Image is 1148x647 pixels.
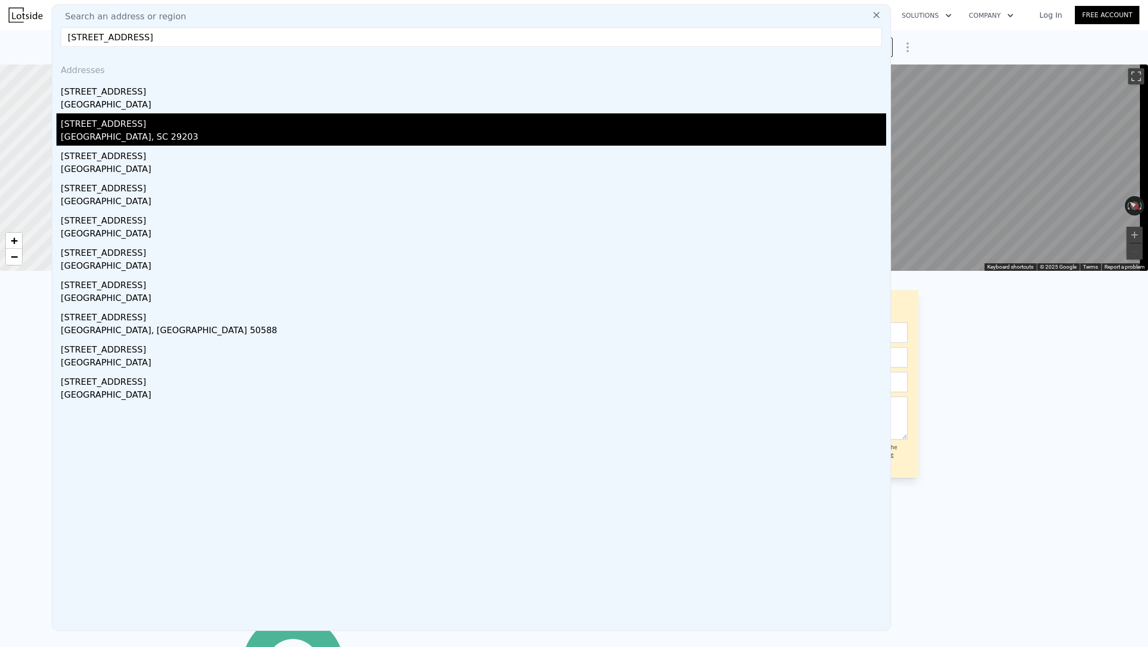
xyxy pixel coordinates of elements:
a: Free Account [1075,6,1139,24]
div: [STREET_ADDRESS] [61,210,886,227]
img: Lotside [9,8,42,23]
button: Rotate counterclockwise [1125,196,1131,215]
button: Company [960,6,1022,25]
div: Addresses [56,55,886,81]
button: Toggle fullscreen view [1128,68,1144,84]
div: [GEOGRAPHIC_DATA] [61,195,886,210]
div: [STREET_ADDRESS] [61,146,886,163]
span: Search an address or region [56,10,186,23]
a: Report a problem [1104,264,1145,270]
button: Solutions [893,6,960,25]
div: [GEOGRAPHIC_DATA] [61,163,886,178]
a: Zoom in [6,233,22,249]
div: [STREET_ADDRESS] [61,113,886,131]
button: Zoom out [1126,243,1143,260]
a: Zoom out [6,249,22,265]
div: [STREET_ADDRESS] [61,339,886,356]
div: [GEOGRAPHIC_DATA], [GEOGRAPHIC_DATA] 50588 [61,324,886,339]
button: Reset the view [1124,197,1144,215]
div: [GEOGRAPHIC_DATA] [61,356,886,371]
a: Terms [1083,264,1098,270]
div: [GEOGRAPHIC_DATA] [61,292,886,307]
span: − [11,250,18,263]
span: + [11,234,18,247]
a: Terms of Service [851,452,894,458]
div: [STREET_ADDRESS] [61,307,886,324]
div: [STREET_ADDRESS] [61,275,886,292]
div: [STREET_ADDRESS] [61,371,886,389]
div: [GEOGRAPHIC_DATA] [61,389,886,404]
div: [GEOGRAPHIC_DATA] [61,227,886,242]
div: [STREET_ADDRESS] [61,81,886,98]
span: © 2025 Google [1040,264,1076,270]
button: Keyboard shortcuts [987,263,1033,271]
div: [GEOGRAPHIC_DATA] [61,260,886,275]
button: Zoom in [1126,227,1143,243]
div: [GEOGRAPHIC_DATA], SC 29203 [61,131,886,146]
div: [GEOGRAPHIC_DATA] [61,98,886,113]
a: Log In [1026,10,1075,20]
button: Show Options [897,37,918,58]
div: [STREET_ADDRESS] [61,178,886,195]
button: Rotate clockwise [1139,196,1145,215]
div: [STREET_ADDRESS] [61,242,886,260]
input: Enter an address, city, region, neighborhood or zip code [61,27,882,47]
